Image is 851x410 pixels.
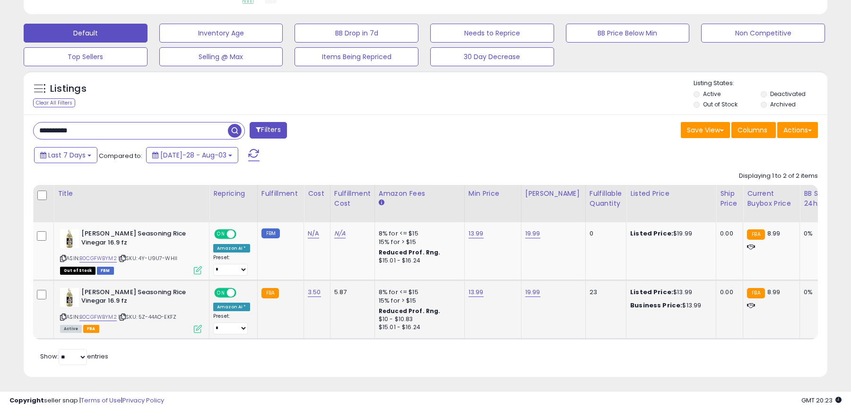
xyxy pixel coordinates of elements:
[630,301,709,310] div: $13.99
[295,24,418,43] button: BB Drop in 7d
[379,189,460,199] div: Amazon Fees
[308,229,319,238] a: N/A
[590,288,619,297] div: 23
[60,288,79,307] img: 41ozqoaih-L._SL40_.jpg
[731,122,776,138] button: Columns
[334,189,371,209] div: Fulfillment Cost
[58,189,205,199] div: Title
[79,313,117,321] a: B0CGFWBYM2
[469,288,484,297] a: 13.99
[60,229,79,248] img: 41ozqoaih-L._SL40_.jpg
[215,230,227,238] span: ON
[213,254,250,276] div: Preset:
[118,254,177,262] span: | SKU: 4Y-U9U7-WHII
[81,288,196,308] b: [PERSON_NAME] Seasoning Rice Vinegar 16.9 fz
[159,24,283,43] button: Inventory Age
[60,229,202,273] div: ASIN:
[701,24,825,43] button: Non Competitive
[379,297,457,305] div: 15% for > $15
[681,122,730,138] button: Save View
[720,189,739,209] div: Ship Price
[379,199,384,207] small: Amazon Fees.
[379,257,457,265] div: $15.01 - $16.24
[379,323,457,331] div: $15.01 - $16.24
[379,229,457,238] div: 8% for <= $15
[213,244,250,253] div: Amazon AI *
[60,325,82,333] span: All listings currently available for purchase on Amazon
[430,47,554,66] button: 30 Day Decrease
[334,229,346,238] a: N/A
[99,151,142,160] span: Compared to:
[213,189,253,199] div: Repricing
[525,288,540,297] a: 19.99
[469,189,517,199] div: Min Price
[48,150,86,160] span: Last 7 Days
[739,172,818,181] div: Displaying 1 to 2 of 2 items
[630,301,682,310] b: Business Price:
[566,24,690,43] button: BB Price Below Min
[295,47,418,66] button: Items Being Repriced
[261,288,279,298] small: FBA
[215,288,227,297] span: ON
[308,288,321,297] a: 3.50
[81,229,196,249] b: [PERSON_NAME] Seasoning Rice Vinegar 16.9 fz
[60,267,96,275] span: All listings that are currently out of stock and unavailable for purchase on Amazon
[261,189,300,199] div: Fulfillment
[159,47,283,66] button: Selling @ Max
[738,125,767,135] span: Columns
[770,100,796,108] label: Archived
[747,189,796,209] div: Current Buybox Price
[630,229,709,238] div: $19.99
[379,248,441,256] b: Reduced Prof. Rng.
[33,98,75,107] div: Clear All Filters
[235,230,250,238] span: OFF
[804,189,838,209] div: BB Share 24h.
[213,313,250,334] div: Preset:
[703,90,721,98] label: Active
[469,229,484,238] a: 13.99
[801,396,842,405] span: 2025-08-11 20:23 GMT
[804,288,835,297] div: 0%
[590,229,619,238] div: 0
[525,229,540,238] a: 19.99
[235,288,250,297] span: OFF
[720,288,736,297] div: 0.00
[334,288,367,297] div: 5.87
[630,229,673,238] b: Listed Price:
[308,189,326,199] div: Cost
[703,100,738,108] label: Out of Stock
[97,267,114,275] span: FBM
[770,90,806,98] label: Deactivated
[379,238,457,246] div: 15% for > $15
[261,228,280,238] small: FBM
[60,288,202,332] div: ASIN:
[118,313,176,321] span: | SKU: 5Z-44AO-EKFZ
[430,24,554,43] button: Needs to Reprice
[379,307,441,315] b: Reduced Prof. Rng.
[767,288,781,297] span: 8.99
[747,229,764,240] small: FBA
[79,254,117,262] a: B0CGFWBYM2
[24,24,148,43] button: Default
[630,288,709,297] div: $13.99
[50,82,87,96] h5: Listings
[9,396,44,405] strong: Copyright
[9,396,164,405] div: seller snap | |
[213,303,250,311] div: Amazon AI *
[34,147,97,163] button: Last 7 Days
[83,325,99,333] span: FBA
[160,150,226,160] span: [DATE]-28 - Aug-03
[767,229,781,238] span: 8.99
[630,189,712,199] div: Listed Price
[747,288,764,298] small: FBA
[24,47,148,66] button: Top Sellers
[379,315,457,323] div: $10 - $10.83
[525,189,582,199] div: [PERSON_NAME]
[122,396,164,405] a: Privacy Policy
[777,122,818,138] button: Actions
[720,229,736,238] div: 0.00
[40,352,108,361] span: Show: entries
[81,396,121,405] a: Terms of Use
[146,147,238,163] button: [DATE]-28 - Aug-03
[694,79,827,88] p: Listing States:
